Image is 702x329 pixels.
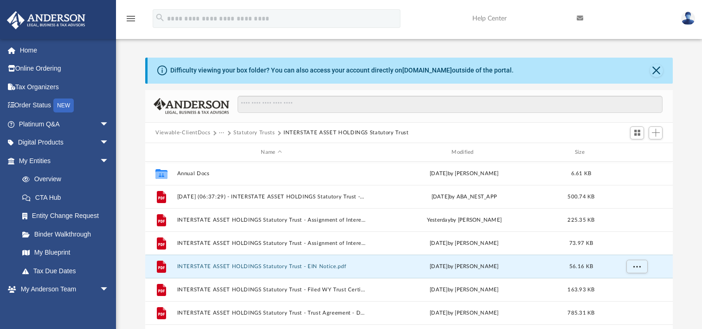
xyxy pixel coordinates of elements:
[170,66,514,75] div: Difficulty viewing your box folder? You can also access your account directly on outside of the p...
[13,243,118,262] a: My Blueprint
[238,96,663,113] input: Search files and folders
[177,148,366,157] div: Name
[13,170,123,189] a: Overview
[6,151,123,170] a: My Entitiesarrow_drop_down
[6,41,123,59] a: Home
[604,148,669,157] div: id
[155,13,165,23] i: search
[370,193,559,201] div: [DATE] by ABA_NEST_APP
[402,66,452,74] a: [DOMAIN_NAME]
[100,115,118,134] span: arrow_drop_down
[177,287,366,293] button: INTERSTATE ASSET HOLDINGS Statutory Trust - Filed WY Trust Certificate.pdf
[567,217,594,223] span: 225.35 KB
[177,171,366,177] button: Annual Docs
[370,148,559,157] div: Modified
[567,194,594,199] span: 500.74 KB
[100,280,118,299] span: arrow_drop_down
[6,133,123,152] a: Digital Productsarrow_drop_down
[283,129,409,137] button: INTERSTATE ASSET HOLDINGS Statutory Trust
[6,78,123,96] a: Tax Organizers
[4,11,88,29] img: Anderson Advisors Platinum Portal
[630,126,644,139] button: Switch to Grid View
[53,99,74,112] div: NEW
[13,188,123,207] a: CTA Hub
[571,171,592,176] span: 6.61 KB
[370,170,559,178] div: [DATE] by [PERSON_NAME]
[100,133,118,152] span: arrow_drop_down
[427,217,451,223] span: yesterday
[125,13,136,24] i: menu
[13,207,123,225] a: Entity Change Request
[100,151,118,171] span: arrow_drop_down
[125,18,136,24] a: menu
[219,129,225,137] button: ···
[649,126,663,139] button: Add
[6,59,123,78] a: Online Ordering
[149,148,173,157] div: id
[6,280,118,299] a: My Anderson Teamarrow_drop_down
[6,96,123,115] a: Order StatusNEW
[177,240,366,246] button: INTERSTATE ASSET HOLDINGS Statutory Trust - Assignment of Interest.pdf
[567,287,594,292] span: 163.93 KB
[370,309,559,317] div: [DATE] by [PERSON_NAME]
[681,12,695,25] img: User Pic
[563,148,600,157] div: Size
[569,241,593,246] span: 73.97 KB
[567,310,594,316] span: 785.31 KB
[177,263,366,270] button: INTERSTATE ASSET HOLDINGS Statutory Trust - EIN Notice.pdf
[13,262,123,280] a: Tax Due Dates
[569,264,593,269] span: 56.16 KB
[650,64,663,77] button: Close
[13,225,123,243] a: Binder Walkthrough
[155,129,210,137] button: Viewable-ClientDocs
[177,194,366,200] button: [DATE] (06:37:29) - INTERSTATE ASSET HOLDINGS Statutory Trust - EIN Letter from IRS.pdf
[177,310,366,316] button: INTERSTATE ASSET HOLDINGS Statutory Trust - Trust Agreement - DocuSigned.pdf
[370,286,559,294] div: [DATE] by [PERSON_NAME]
[370,239,559,248] div: [DATE] by [PERSON_NAME]
[370,263,559,271] div: [DATE] by [PERSON_NAME]
[370,216,559,224] div: by [PERSON_NAME]
[6,115,123,133] a: Platinum Q&Aarrow_drop_down
[233,129,275,137] button: Statutory Trusts
[626,260,648,274] button: More options
[177,217,366,223] button: INTERSTATE ASSET HOLDINGS Statutory Trust - Assignment of Interest - DocuSigned.pdf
